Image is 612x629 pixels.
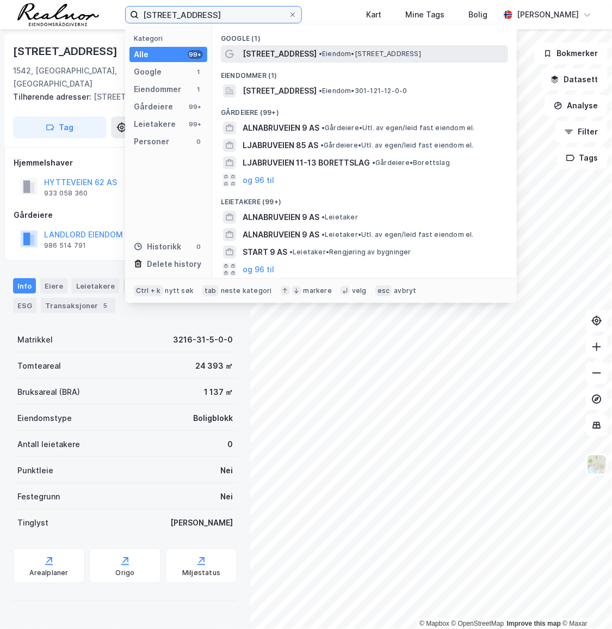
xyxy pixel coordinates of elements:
[322,213,358,222] span: Leietaker
[243,47,317,60] span: [STREET_ADDRESS]
[319,50,421,58] span: Eiendom • [STREET_ADDRESS]
[304,286,332,295] div: markere
[220,490,233,503] div: Nei
[517,8,579,21] div: [PERSON_NAME]
[170,516,233,529] div: [PERSON_NAME]
[419,620,449,627] a: Mapbox
[134,65,162,78] div: Google
[322,230,325,239] span: •
[212,100,517,119] div: Gårdeiere (99+)
[13,278,36,294] div: Info
[243,139,318,152] span: LJABRUVEIEN 85 AS
[289,248,293,256] span: •
[134,285,163,296] div: Ctrl + k
[320,141,324,149] span: •
[372,158,450,167] span: Gårdeiere • Borettslag
[372,158,375,167] span: •
[405,8,444,21] div: Mine Tags
[289,248,411,257] span: Leietaker • Rengjøring av bygninger
[322,124,325,132] span: •
[322,230,474,239] span: Leietaker • Utl. av egen/leid fast eiendom el.
[558,577,612,629] iframe: Chat Widget
[375,285,392,296] div: esc
[13,42,120,60] div: [STREET_ADDRESS]
[41,298,115,313] div: Transaksjoner
[44,189,88,198] div: 933 058 360
[13,298,36,313] div: ESG
[134,240,181,253] div: Historikk
[243,211,319,224] span: ALNABRUVEIEN 9 AS
[322,213,325,221] span: •
[319,87,407,95] span: Eiendom • 301-121-12-0-0
[545,95,608,117] button: Analyse
[204,386,233,399] div: 1 137 ㎡
[17,386,80,399] div: Bruksareal (BRA)
[123,278,164,294] div: Datasett
[17,333,53,346] div: Matrikkel
[227,438,233,451] div: 0
[17,3,99,26] img: realnor-logo.934646d98de889bb5806.png
[116,569,135,577] div: Origo
[13,117,107,138] button: Tag
[17,516,48,529] div: Tinglyst
[188,102,203,111] div: 99+
[134,34,207,42] div: Kategori
[147,258,201,271] div: Delete history
[173,333,233,346] div: 3216-31-5-0-0
[555,121,608,143] button: Filter
[17,438,80,451] div: Antall leietakere
[534,42,608,64] button: Bokmerker
[557,147,608,169] button: Tags
[243,246,287,259] span: START 9 AS
[44,241,86,250] div: 986 514 791
[221,286,272,295] div: neste kategori
[194,68,203,76] div: 1
[194,242,203,251] div: 0
[243,156,370,169] span: LJABRUVEIEN 11-13 BORETTSLAG
[507,620,561,627] a: Improve this map
[100,300,111,311] div: 5
[13,90,228,103] div: [STREET_ADDRESS]
[586,454,607,475] img: Z
[194,137,203,146] div: 0
[220,464,233,477] div: Nei
[134,135,169,148] div: Personer
[202,285,219,296] div: tab
[194,85,203,94] div: 1
[452,620,504,627] a: OpenStreetMap
[139,7,288,23] input: Søk på adresse, matrikkel, gårdeiere, leietakere eller personer
[394,286,416,295] div: avbryt
[193,412,233,425] div: Boligblokk
[212,189,517,209] div: Leietakere (99+)
[17,412,72,425] div: Eiendomstype
[319,87,322,95] span: •
[14,156,237,169] div: Hjemmelshaver
[40,278,67,294] div: Eiere
[188,50,203,59] div: 99+
[243,174,274,187] button: og 96 til
[212,63,517,82] div: Eiendommer (1)
[212,26,517,45] div: Google (1)
[541,69,608,90] button: Datasett
[165,286,194,295] div: nytt søk
[243,121,319,135] span: ALNABRUVEIEN 9 AS
[134,100,173,113] div: Gårdeiere
[195,359,233,372] div: 24 393 ㎡
[13,64,191,90] div: 1542, [GEOGRAPHIC_DATA], [GEOGRAPHIC_DATA]
[182,569,220,577] div: Miljøstatus
[322,124,475,132] span: Gårdeiere • Utl. av egen/leid fast eiendom el.
[14,209,237,222] div: Gårdeiere
[352,286,367,295] div: velg
[17,464,53,477] div: Punktleie
[243,228,319,241] span: ALNABRUVEIEN 9 AS
[320,141,474,150] span: Gårdeiere • Utl. av egen/leid fast eiendom el.
[134,83,181,96] div: Eiendommer
[17,490,60,503] div: Festegrunn
[29,569,68,577] div: Arealplaner
[243,84,317,97] span: [STREET_ADDRESS]
[558,577,612,629] div: Kontrollprogram for chat
[134,48,149,61] div: Alle
[366,8,381,21] div: Kart
[134,118,176,131] div: Leietakere
[243,263,274,276] button: og 96 til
